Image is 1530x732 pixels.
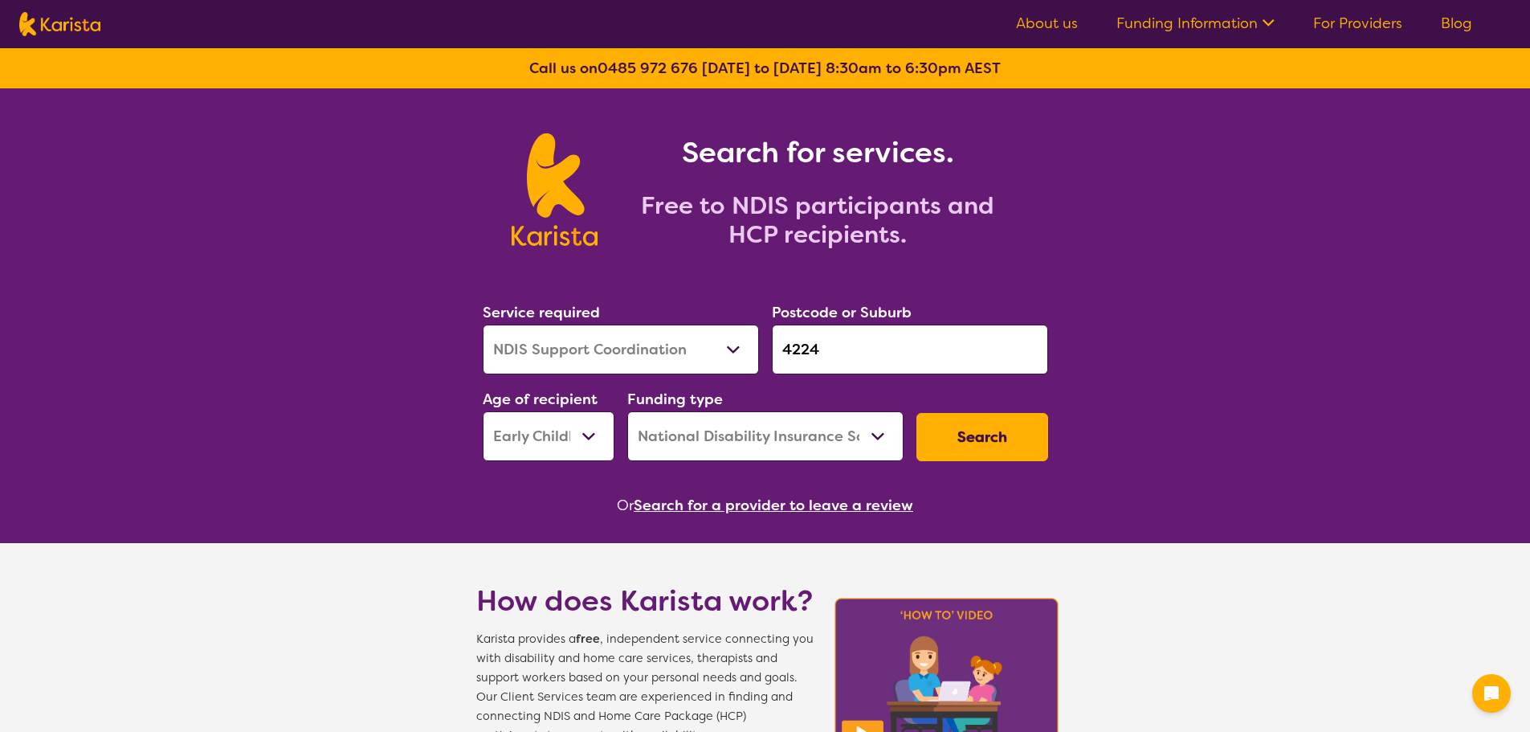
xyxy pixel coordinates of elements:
h1: How does Karista work? [476,582,814,620]
button: Search for a provider to leave a review [634,493,913,517]
b: Call us on [DATE] to [DATE] 8:30am to 6:30pm AEST [529,59,1001,78]
label: Postcode or Suburb [772,303,912,322]
button: Search [916,413,1048,461]
h2: Free to NDIS participants and HCP recipients. [617,191,1018,249]
a: About us [1016,14,1078,33]
a: 0485 972 676 [598,59,698,78]
input: Type [772,325,1048,374]
img: Karista logo [512,133,598,246]
label: Funding type [627,390,723,409]
a: Funding Information [1116,14,1275,33]
label: Service required [483,303,600,322]
img: Karista logo [19,12,100,36]
label: Age of recipient [483,390,598,409]
h1: Search for services. [617,133,1018,172]
a: Blog [1441,14,1472,33]
span: Or [617,493,634,517]
b: free [576,632,600,647]
a: For Providers [1313,14,1402,33]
